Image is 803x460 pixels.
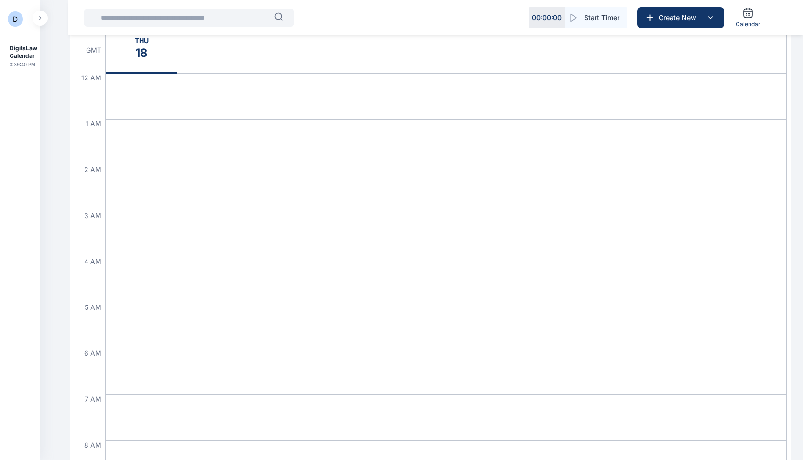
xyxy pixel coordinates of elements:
span: Calendar [736,21,760,28]
p: GMT [70,27,105,73]
button: Start Timer [565,7,627,28]
div: 4 AM [70,257,105,303]
button: Create New [637,7,724,28]
div: 2 AM [70,165,105,211]
div: 3 AM [70,211,105,257]
p: 00 : 00 : 00 [532,13,562,22]
h2: DigitsLaw Calendar [10,44,37,60]
button: D [8,11,23,27]
div: 12 AM [70,73,105,119]
div: 1 AM [70,119,105,165]
span: 18 [135,45,148,61]
span: Thu [135,36,149,45]
div: 6 AM [70,349,105,394]
div: 7 AM [70,394,105,440]
p: 3:39:40 PM [10,60,37,69]
span: Create New [655,13,705,22]
a: Calendar [732,3,764,32]
div: 5 AM [70,303,105,349]
span: Start Timer [584,13,619,22]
